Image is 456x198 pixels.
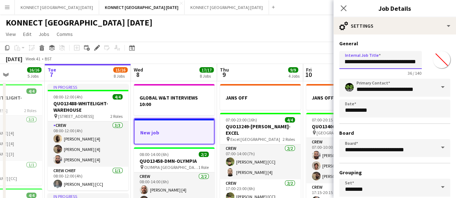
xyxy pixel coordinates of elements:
span: [STREET_ADDRESS] [58,114,94,119]
h3: QUO13458-DMN-OLYMPIA [134,158,214,164]
h3: JANS OFF [220,95,301,101]
span: 4/4 [285,117,295,123]
span: View [6,31,16,37]
span: 2/2 [199,152,209,157]
app-job-card: GLOBAL W&T INTERVIEWS 10:00 [134,84,214,115]
app-job-card: JANS OFF [220,84,301,110]
span: 9/9 [288,67,298,73]
span: 4/4 [26,88,36,94]
span: 07:00-23:00 (16h) [226,117,257,123]
span: 36 / 140 [402,70,427,76]
h3: Board [339,130,450,136]
button: KONNECT [GEOGRAPHIC_DATA] [DATE] [185,0,269,14]
h1: KONNECT [GEOGRAPHIC_DATA] [DATE] [6,17,152,28]
span: 15/16 [113,67,128,73]
span: 2 Roles [283,137,295,142]
span: Comms [57,31,73,37]
app-card-role: Crew2/207:00-14:00 (7h)[PERSON_NAME] [CC][PERSON_NAME] [4] [220,144,301,179]
span: 17/17 [199,67,214,73]
h3: GLOBAL W&T INTERVIEWS 10:00 [134,95,214,107]
span: 2 Roles [110,114,123,119]
a: Comms [54,29,76,39]
app-card-role: Crew3/308:00-12:00 (4h)[PERSON_NAME] [4][PERSON_NAME] [4][PERSON_NAME] [4] [48,121,128,167]
div: Settings [333,17,456,34]
a: Edit [20,29,34,39]
span: Tue [48,66,56,73]
h3: QUO13488-WHITELIGHT-WAREHOUSE [48,100,128,113]
div: [DATE] [6,55,22,63]
div: 8 Jobs [200,73,213,79]
div: In progress [48,84,128,90]
span: Edit [23,31,31,37]
span: 4/4 [26,193,36,198]
span: 2 Roles [24,108,36,113]
span: 08:00-14:00 (6h) [140,152,169,157]
span: Fri [306,66,312,73]
span: [GEOGRAPHIC_DATA] ([GEOGRAPHIC_DATA], [STREET_ADDRESS]) [316,130,369,135]
span: 16/16 [27,67,41,73]
h3: QUO13249-[PERSON_NAME]-EXCEL [220,123,301,136]
span: Jobs [39,31,49,37]
div: 5 Jobs [27,73,41,79]
app-card-role: Crew Chief1/108:00-12:00 (4h)[PERSON_NAME] [CC] [48,167,128,191]
span: 08:00-12:00 (4h) [53,94,83,100]
a: View [3,29,19,39]
span: Wed [134,66,143,73]
span: 7 [47,70,56,79]
span: 1 Role [198,165,209,170]
div: 4 Jobs [288,73,300,79]
button: KONNECT [GEOGRAPHIC_DATA] [DATE] [99,0,185,14]
app-job-card: New job [134,118,214,144]
span: 8 [133,70,143,79]
h3: Grouping [339,169,450,176]
div: BST [45,56,52,61]
span: 4/4 [112,94,123,100]
span: Week 41 [24,56,42,61]
h3: QUO13406-FIREBIRD-LOREAL [306,123,387,130]
h3: JANS OFF [306,95,387,101]
span: 9 [219,70,229,79]
div: 8 Jobs [114,73,127,79]
span: 07:00-20:15 (13h15m) [312,117,351,123]
app-job-card: In progress08:00-12:00 (4h)4/4QUO13488-WHITELIGHT-WAREHOUSE [STREET_ADDRESS]2 RolesCrew3/308:00-1... [48,84,128,190]
span: Excel [GEOGRAPHIC_DATA] [230,137,280,142]
h3: General [339,40,450,47]
button: KONNECT [GEOGRAPHIC_DATA] [DATE] [15,0,99,14]
span: 10 [305,70,312,79]
span: Thu [220,66,229,73]
h3: Job Details [333,4,456,13]
app-job-card: JANS OFF [306,84,387,110]
span: OLYMPIA [GEOGRAPHIC_DATA] [144,165,198,170]
app-card-role: Crew3/307:00-10:00 (3h)[PERSON_NAME] [4][PERSON_NAME] [3][PERSON_NAME] [4] [306,138,387,183]
h3: New job [134,129,214,136]
a: Jobs [36,29,52,39]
